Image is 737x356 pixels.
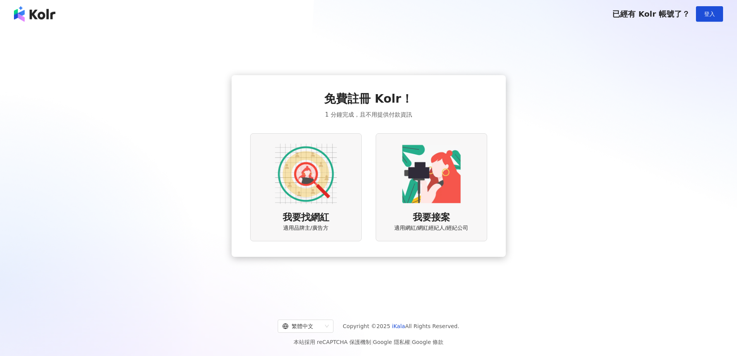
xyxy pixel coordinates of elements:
[275,143,337,205] img: AD identity option
[14,6,55,22] img: logo
[373,339,410,345] a: Google 隱私權
[704,11,715,17] span: 登入
[413,211,450,224] span: 我要接案
[392,323,405,329] a: iKala
[612,9,690,19] span: 已經有 Kolr 帳號了？
[294,337,443,347] span: 本站採用 reCAPTCHA 保護機制
[412,339,443,345] a: Google 條款
[400,143,462,205] img: KOL identity option
[410,339,412,345] span: |
[343,322,459,331] span: Copyright © 2025 All Rights Reserved.
[325,110,412,119] span: 1 分鐘完成，且不用提供付款資訊
[394,224,468,232] span: 適用網紅/網紅經紀人/經紀公司
[283,211,329,224] span: 我要找網紅
[283,224,328,232] span: 適用品牌主/廣告方
[282,320,322,332] div: 繁體中文
[324,91,413,107] span: 免費註冊 Kolr！
[371,339,373,345] span: |
[696,6,723,22] button: 登入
